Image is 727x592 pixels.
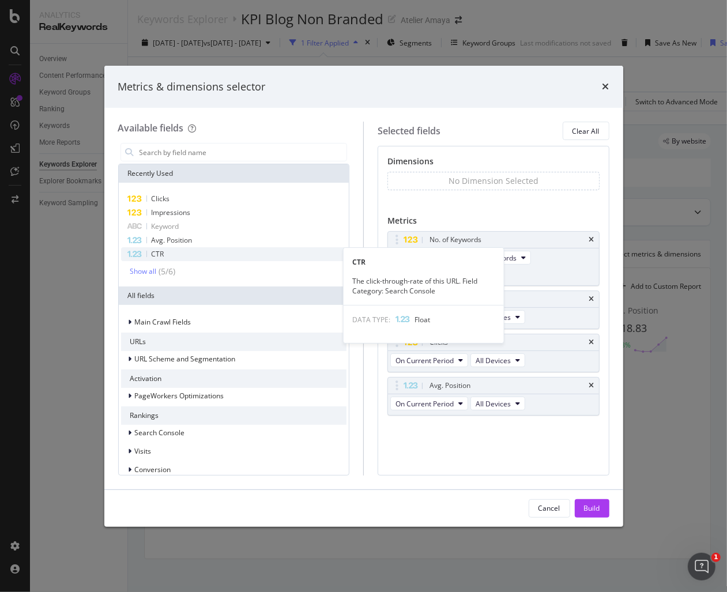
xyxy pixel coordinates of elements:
[688,553,715,580] iframe: Intercom live chat
[395,356,454,365] span: On Current Period
[157,266,176,277] div: ( 5 / 6 )
[415,315,430,325] span: Float
[121,369,347,388] div: Activation
[387,215,600,231] div: Metrics
[343,257,503,267] div: CTR
[575,499,609,518] button: Build
[152,221,179,231] span: Keyword
[152,249,164,259] span: CTR
[470,397,525,410] button: All Devices
[130,267,157,276] div: Show all
[572,126,600,136] div: Clear All
[378,125,440,138] div: Selected fields
[135,428,185,438] span: Search Console
[135,391,224,401] span: PageWorkers Optimizations
[135,354,236,364] span: URL Scheme and Segmentation
[104,66,623,527] div: modal
[589,339,594,346] div: times
[387,231,600,286] div: No. of KeywordstimesOn Current PeriodAll KeywordsWhere URL on Any Page
[118,122,184,134] div: Available fields
[390,397,468,410] button: On Current Period
[135,317,191,327] span: Main Crawl Fields
[529,499,570,518] button: Cancel
[135,465,171,474] span: Conversion
[589,236,594,243] div: times
[121,406,347,425] div: Rankings
[449,175,538,187] div: No Dimension Selected
[152,194,170,203] span: Clicks
[387,334,600,372] div: ClickstimesOn Current PeriodAll Devices
[589,296,594,303] div: times
[476,356,511,365] span: All Devices
[563,122,609,140] button: Clear All
[390,353,468,367] button: On Current Period
[152,208,191,217] span: Impressions
[387,377,600,416] div: Avg. PositiontimesOn Current PeriodAll Devices
[352,315,390,325] span: DATA TYPE:
[430,380,470,391] div: Avg. Position
[602,80,609,95] div: times
[119,164,349,183] div: Recently Used
[430,234,481,246] div: No. of Keywords
[387,156,600,172] div: Dimensions
[538,503,560,513] div: Cancel
[584,503,600,513] div: Build
[138,144,347,161] input: Search by field name
[395,399,454,409] span: On Current Period
[119,286,349,305] div: All fields
[470,353,525,367] button: All Devices
[589,382,594,389] div: times
[118,80,266,95] div: Metrics & dimensions selector
[152,235,193,245] span: Avg. Position
[343,276,503,296] div: The click-through-rate of this URL. Field Category: Search Console
[711,553,721,562] span: 1
[476,399,511,409] span: All Devices
[135,446,152,456] span: Visits
[121,333,347,351] div: URLs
